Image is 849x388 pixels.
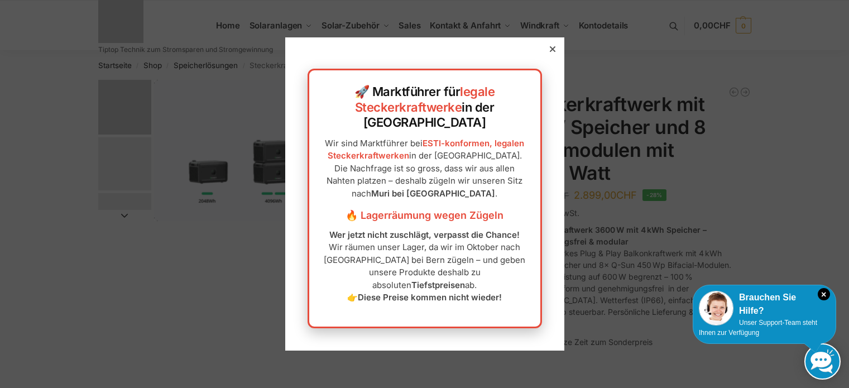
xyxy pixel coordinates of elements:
[699,319,817,337] span: Unser Support-Team steht Ihnen zur Verfügung
[320,84,529,131] h2: 🚀 Marktführer für in der [GEOGRAPHIC_DATA]
[328,138,525,161] a: ESTI-konformen, legalen Steckerkraftwerken
[355,84,495,114] a: legale Steckerkraftwerke
[699,291,733,325] img: Customer service
[329,229,520,240] strong: Wer jetzt nicht zuschlägt, verpasst die Chance!
[320,229,529,304] p: Wir räumen unser Lager, da wir im Oktober nach [GEOGRAPHIC_DATA] bei Bern zügeln – und geben unse...
[320,137,529,200] p: Wir sind Marktführer bei in der [GEOGRAPHIC_DATA]. Die Nachfrage ist so gross, dass wir aus allen...
[411,280,465,290] strong: Tiefstpreisen
[371,188,495,199] strong: Muri bei [GEOGRAPHIC_DATA]
[818,288,830,300] i: Schließen
[699,291,830,318] div: Brauchen Sie Hilfe?
[358,292,502,303] strong: Diese Preise kommen nicht wieder!
[320,208,529,223] h3: 🔥 Lagerräumung wegen Zügeln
